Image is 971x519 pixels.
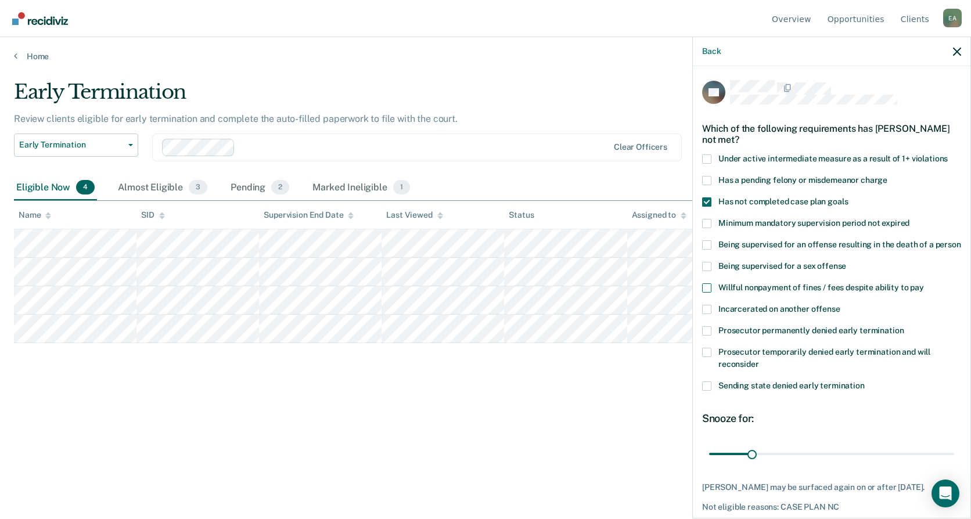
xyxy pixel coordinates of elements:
span: Willful nonpayment of fines / fees despite ability to pay [718,283,924,292]
span: 2 [271,180,289,195]
div: [PERSON_NAME] may be surfaced again on or after [DATE]. [702,482,961,492]
span: Has not completed case plan goals [718,197,848,206]
a: Home [14,51,957,62]
div: Assigned to [632,210,686,220]
span: 4 [76,180,95,195]
div: Which of the following requirements has [PERSON_NAME] not met? [702,114,961,154]
span: Sending state denied early termination [718,381,865,390]
div: Pending [228,175,292,201]
span: Being supervised for a sex offense [718,261,846,271]
div: Early Termination [14,80,742,113]
div: SID [141,210,165,220]
span: 1 [393,180,410,195]
div: Not eligible reasons: CASE PLAN NC [702,502,961,512]
button: Profile dropdown button [943,9,962,27]
div: Status [509,210,534,220]
img: Recidiviz [12,12,68,25]
span: Early Termination [19,140,124,150]
span: Prosecutor permanently denied early termination [718,326,904,335]
div: Snooze for: [702,412,961,425]
span: Incarcerated on another offense [718,304,840,313]
span: Prosecutor temporarily denied early termination and will reconsider [718,347,930,369]
span: Under active intermediate measure as a result of 1+ violations [718,154,948,163]
div: Name [19,210,51,220]
span: 3 [189,180,207,195]
div: Supervision End Date [264,210,354,220]
span: Being supervised for an offense resulting in the death of a person [718,240,961,249]
p: Review clients eligible for early termination and complete the auto-filled paperwork to file with... [14,113,458,124]
div: Open Intercom Messenger [932,480,959,507]
div: Clear officers [614,142,667,152]
div: E A [943,9,962,27]
div: Last Viewed [386,210,443,220]
span: Has a pending felony or misdemeanor charge [718,175,887,185]
div: Marked Ineligible [310,175,412,201]
button: Back [702,46,721,56]
span: Minimum mandatory supervision period not expired [718,218,909,228]
div: Almost Eligible [116,175,210,201]
div: Eligible Now [14,175,97,201]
